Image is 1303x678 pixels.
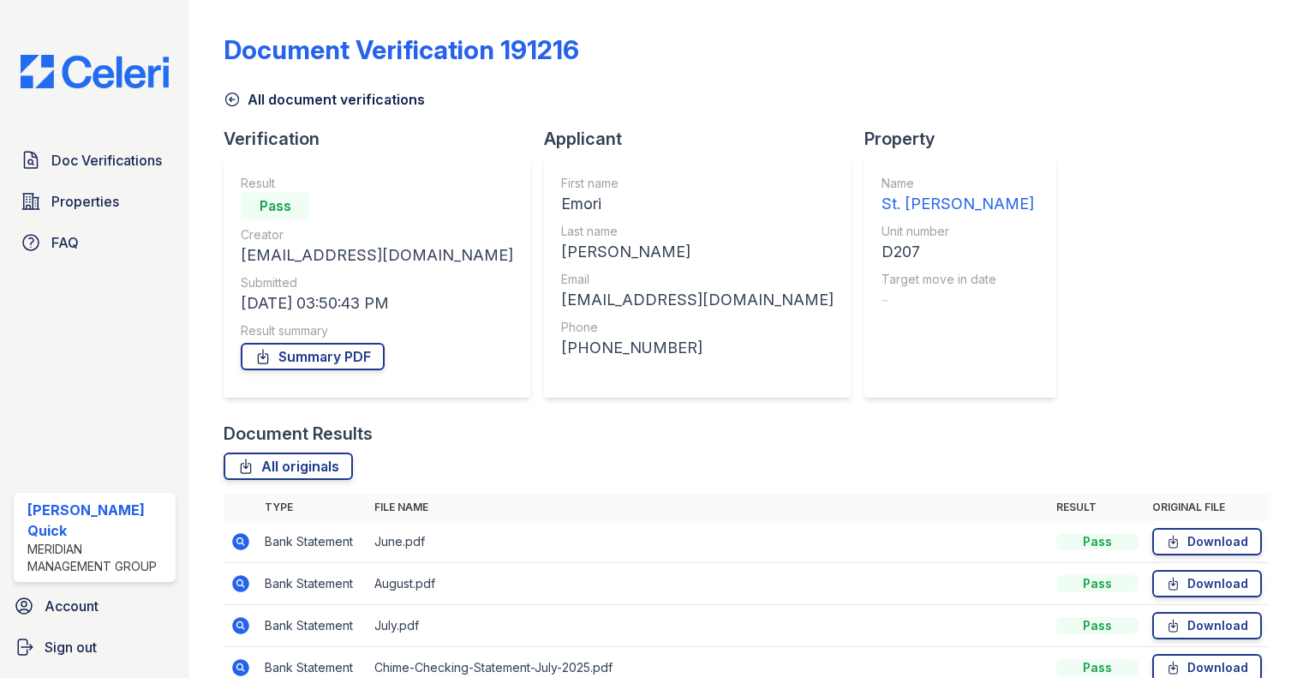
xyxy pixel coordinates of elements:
div: Last name [561,223,834,240]
div: Name [882,175,1034,192]
div: Emori [561,192,834,216]
a: Properties [14,184,176,219]
span: FAQ [51,232,79,253]
span: Sign out [45,637,97,657]
a: Download [1152,570,1262,597]
th: Original file [1145,494,1269,521]
div: Creator [241,226,513,243]
div: [EMAIL_ADDRESS][DOMAIN_NAME] [241,243,513,267]
a: Name St. [PERSON_NAME] [882,175,1034,216]
div: Pass [1056,659,1139,676]
a: All originals [224,453,353,480]
div: [PERSON_NAME] [561,240,834,264]
td: Bank Statement [258,521,368,563]
a: Sign out [7,630,182,664]
div: Unit number [882,223,1034,240]
div: [PERSON_NAME] Quick [27,500,169,541]
div: Pass [241,192,309,219]
a: Doc Verifications [14,143,176,177]
td: Bank Statement [258,563,368,605]
div: Email [561,271,834,288]
th: Type [258,494,368,521]
td: August.pdf [368,563,1049,605]
div: Pass [1056,617,1139,634]
img: CE_Logo_Blue-a8612792a0a2168367f1c8372b55b34899dd931a85d93a1a3d3e32e68fde9ad4.png [7,55,182,88]
a: Summary PDF [241,343,385,370]
div: - [882,288,1034,312]
a: FAQ [14,225,176,260]
div: Result [241,175,513,192]
div: St. [PERSON_NAME] [882,192,1034,216]
div: Phone [561,319,834,336]
div: Pass [1056,533,1139,550]
a: All document verifications [224,89,425,110]
div: Document Results [224,422,373,446]
div: Pass [1056,575,1139,592]
td: Bank Statement [258,605,368,647]
div: First name [561,175,834,192]
span: Doc Verifications [51,150,162,171]
div: [PHONE_NUMBER] [561,336,834,360]
a: Download [1152,612,1262,639]
div: Applicant [544,127,864,151]
span: Account [45,596,99,616]
a: Download [1152,528,1262,555]
th: Result [1049,494,1145,521]
div: Meridian Management Group [27,541,169,575]
th: File name [368,494,1049,521]
td: June.pdf [368,521,1049,563]
div: Target move in date [882,271,1034,288]
div: Document Verification 191216 [224,34,579,65]
div: [EMAIL_ADDRESS][DOMAIN_NAME] [561,288,834,312]
span: Properties [51,191,119,212]
div: Property [864,127,1070,151]
iframe: chat widget [1231,609,1286,661]
td: July.pdf [368,605,1049,647]
a: Account [7,589,182,623]
div: [DATE] 03:50:43 PM [241,291,513,315]
div: D207 [882,240,1034,264]
div: Submitted [241,274,513,291]
div: Result summary [241,322,513,339]
div: Verification [224,127,544,151]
